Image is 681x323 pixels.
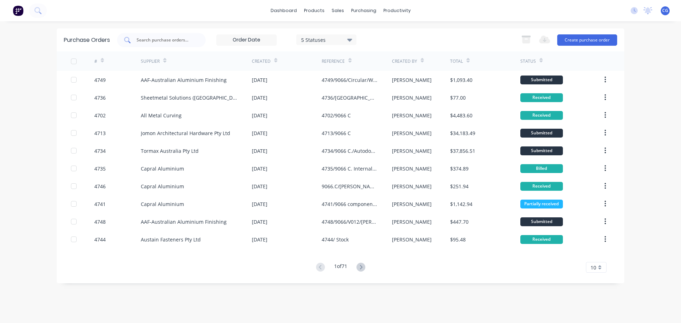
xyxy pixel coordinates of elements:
[322,129,351,137] div: 4713/9066 C
[520,129,563,138] div: Submitted
[301,36,352,43] div: 5 Statuses
[141,58,160,65] div: Supplier
[141,94,238,101] div: Sheetmetal Solutions ([GEOGRAPHIC_DATA]) Pty Ltd
[322,147,377,155] div: 4734/9066 C./Autodoors
[94,58,97,65] div: #
[392,183,432,190] div: [PERSON_NAME]
[252,218,267,225] div: [DATE]
[392,147,432,155] div: [PERSON_NAME]
[520,164,563,173] div: Billed
[94,183,106,190] div: 4746
[520,76,563,84] div: Submitted
[94,236,106,243] div: 4744
[300,5,328,16] div: products
[450,218,469,225] div: $447.70
[450,58,463,65] div: Total
[322,94,377,101] div: 4736/[GEOGRAPHIC_DATA][DEMOGRAPHIC_DATA]
[252,147,267,155] div: [DATE]
[520,200,563,208] div: Partially received
[252,129,267,137] div: [DATE]
[450,183,469,190] div: $251.94
[252,76,267,84] div: [DATE]
[141,218,227,225] div: AAF-Australian Aluminium Finishing
[94,94,106,101] div: 4736
[520,182,563,191] div: Received
[392,94,432,101] div: [PERSON_NAME]
[662,7,668,14] span: CG
[322,218,377,225] div: 4748/9066/V012/[PERSON_NAME]
[141,165,184,172] div: Capral Aluminium
[252,112,267,119] div: [DATE]
[450,236,466,243] div: $95.48
[520,58,536,65] div: Status
[392,112,432,119] div: [PERSON_NAME]
[252,183,267,190] div: [DATE]
[322,112,351,119] div: 4702/9066 C
[322,236,349,243] div: 4744/ Stock
[557,34,617,46] button: Create purchase order
[252,236,267,243] div: [DATE]
[450,76,472,84] div: $1,093.40
[392,236,432,243] div: [PERSON_NAME]
[217,35,276,45] input: Order Date
[450,165,469,172] div: $374.89
[252,94,267,101] div: [DATE]
[520,235,563,244] div: Received
[520,111,563,120] div: Received
[322,76,377,84] div: 4749/9066/Circular/WCC
[94,112,106,119] div: 4702
[322,200,377,208] div: 4741/9066 components + Extrusions
[267,5,300,16] a: dashboard
[136,37,195,44] input: Search purchase orders...
[380,5,414,16] div: productivity
[252,200,267,208] div: [DATE]
[64,36,110,44] div: Purchase Orders
[94,76,106,84] div: 4749
[13,5,23,16] img: Factory
[392,76,432,84] div: [PERSON_NAME]
[322,183,377,190] div: 9066.C/[PERSON_NAME] glazing component
[322,165,377,172] div: 4735/9066 C. Internal Curved Window
[520,93,563,102] div: Received
[141,112,182,119] div: All Metal Curving
[450,147,475,155] div: $37,856.51
[392,200,432,208] div: [PERSON_NAME]
[392,165,432,172] div: [PERSON_NAME]
[252,165,267,172] div: [DATE]
[334,262,347,273] div: 1 of 71
[141,200,184,208] div: Capral Aluminium
[450,94,466,101] div: $77.00
[141,236,201,243] div: Austain Fasteners Pty Ltd
[348,5,380,16] div: purchasing
[591,264,596,271] span: 10
[450,112,472,119] div: $4,483.60
[94,200,106,208] div: 4741
[141,183,184,190] div: Capral Aluminium
[392,58,417,65] div: Created By
[94,147,106,155] div: 4734
[94,165,106,172] div: 4735
[141,76,227,84] div: AAF-Australian Aluminium Finishing
[94,129,106,137] div: 4713
[450,129,475,137] div: $34,183.49
[392,218,432,225] div: [PERSON_NAME]
[141,147,199,155] div: Tormax Australia Pty Ltd
[252,58,271,65] div: Created
[94,218,106,225] div: 4748
[392,129,432,137] div: [PERSON_NAME]
[520,146,563,155] div: Submitted
[450,200,472,208] div: $1,142.94
[328,5,348,16] div: sales
[520,217,563,226] div: Submitted
[141,129,230,137] div: Jomon Architectural Hardware Pty Ltd
[322,58,345,65] div: Reference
